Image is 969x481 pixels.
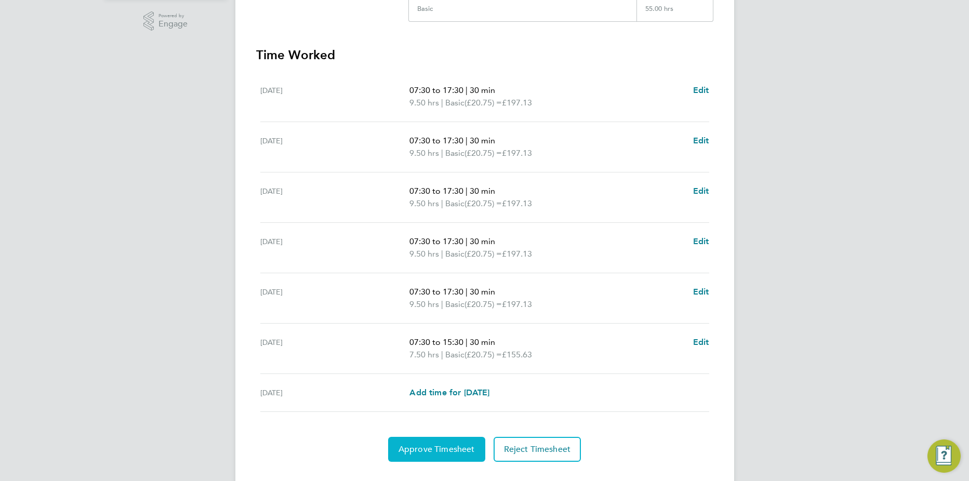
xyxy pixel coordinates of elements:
[464,98,502,108] span: (£20.75) =
[388,437,485,462] button: Approve Timesheet
[256,47,713,63] h3: Time Worked
[409,337,463,347] span: 07:30 to 15:30
[693,287,709,297] span: Edit
[693,84,709,97] a: Edit
[464,299,502,309] span: (£20.75) =
[494,437,581,462] button: Reject Timesheet
[143,11,188,31] a: Powered byEngage
[445,147,464,159] span: Basic
[260,336,410,361] div: [DATE]
[693,236,709,246] span: Edit
[464,198,502,208] span: (£20.75) =
[158,11,188,20] span: Powered by
[445,248,464,260] span: Basic
[445,298,464,311] span: Basic
[260,286,410,311] div: [DATE]
[441,249,443,259] span: |
[466,186,468,196] span: |
[409,186,463,196] span: 07:30 to 17:30
[409,249,439,259] span: 9.50 hrs
[466,287,468,297] span: |
[693,85,709,95] span: Edit
[445,197,464,210] span: Basic
[504,444,571,455] span: Reject Timesheet
[260,135,410,159] div: [DATE]
[693,336,709,349] a: Edit
[158,20,188,29] span: Engage
[409,299,439,309] span: 9.50 hrs
[409,198,439,208] span: 9.50 hrs
[409,388,489,397] span: Add time for [DATE]
[693,337,709,347] span: Edit
[441,198,443,208] span: |
[466,136,468,145] span: |
[466,85,468,95] span: |
[441,148,443,158] span: |
[260,386,410,399] div: [DATE]
[445,97,464,109] span: Basic
[441,299,443,309] span: |
[470,85,495,95] span: 30 min
[464,148,502,158] span: (£20.75) =
[470,236,495,246] span: 30 min
[693,135,709,147] a: Edit
[409,287,463,297] span: 07:30 to 17:30
[502,249,532,259] span: £197.13
[464,249,502,259] span: (£20.75) =
[409,85,463,95] span: 07:30 to 17:30
[693,136,709,145] span: Edit
[466,236,468,246] span: |
[409,148,439,158] span: 9.50 hrs
[927,439,961,473] button: Engage Resource Center
[466,337,468,347] span: |
[470,287,495,297] span: 30 min
[636,5,712,21] div: 55.00 hrs
[260,84,410,109] div: [DATE]
[470,337,495,347] span: 30 min
[441,98,443,108] span: |
[464,350,502,359] span: (£20.75) =
[502,98,532,108] span: £197.13
[470,186,495,196] span: 30 min
[502,148,532,158] span: £197.13
[399,444,475,455] span: Approve Timesheet
[502,350,532,359] span: £155.63
[693,235,709,248] a: Edit
[445,349,464,361] span: Basic
[502,299,532,309] span: £197.13
[409,236,463,246] span: 07:30 to 17:30
[260,185,410,210] div: [DATE]
[260,235,410,260] div: [DATE]
[409,136,463,145] span: 07:30 to 17:30
[409,98,439,108] span: 9.50 hrs
[693,185,709,197] a: Edit
[409,350,439,359] span: 7.50 hrs
[693,286,709,298] a: Edit
[502,198,532,208] span: £197.13
[693,186,709,196] span: Edit
[417,5,433,13] div: Basic
[441,350,443,359] span: |
[409,386,489,399] a: Add time for [DATE]
[470,136,495,145] span: 30 min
